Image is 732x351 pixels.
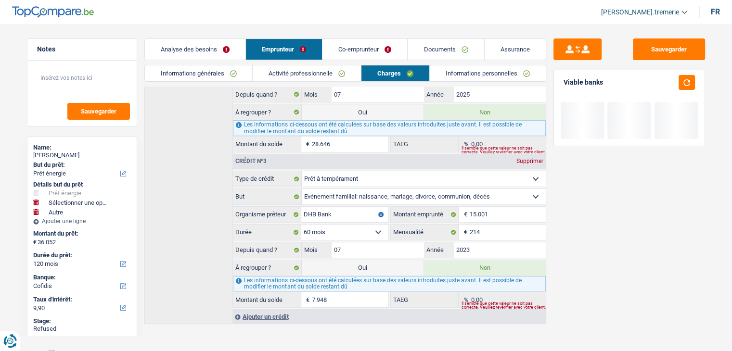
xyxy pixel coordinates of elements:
div: Les informations ci-dessous ont été calculées sur base des valeurs introduites juste avant. Il es... [233,276,545,291]
label: TAEG [391,292,459,307]
label: Taux d'intérêt: [33,296,129,303]
label: Durée [233,225,301,240]
img: TopCompare Logo [12,6,94,18]
a: Co-emprunteur [322,39,407,60]
label: À regrouper ? [233,104,302,120]
span: [PERSON_NAME].tremerie [601,8,679,16]
div: Ajouter une ligne [33,218,131,225]
label: Durée du prêt: [33,251,129,259]
span: Sauvegarder [81,108,116,114]
h5: Notes [37,45,127,53]
label: Mensualité [391,225,459,240]
label: Banque: [33,274,129,281]
label: Oui [302,104,424,120]
div: [PERSON_NAME] [33,151,131,159]
label: À regrouper ? [233,260,302,276]
label: Montant emprunté [391,207,459,222]
label: Organisme prêteur [233,207,301,222]
button: Sauvegarder [67,103,130,120]
div: Il semble que cette valeur ne soit pas correcte. Veuillez revérifier avec votre client. [461,303,545,307]
a: Informations personnelles [430,65,546,81]
div: fr [711,7,720,16]
input: AAAA [454,242,546,258]
span: € [301,292,312,307]
input: MM [332,87,424,102]
a: Assurance [485,39,546,60]
span: € [459,225,469,240]
span: % [459,292,471,307]
span: € [33,238,37,246]
div: Supprimer [514,158,546,164]
a: Documents [408,39,484,60]
div: Crédit nº3 [233,158,269,164]
a: Charges [361,65,429,81]
div: Ajouter un crédit [232,309,545,324]
input: MM [332,242,424,258]
div: Stage: [33,317,131,325]
div: Name: [33,144,131,151]
a: Activité professionnelle [253,65,361,81]
label: Depuis quand ? [233,242,302,258]
label: Année [424,242,454,258]
label: Mois [302,87,332,102]
a: Informations générales [145,65,253,81]
button: Sauvegarder [633,38,705,60]
label: Montant du solde [233,137,301,152]
label: Type de crédit [233,171,302,187]
label: But du prêt: [33,161,129,169]
a: [PERSON_NAME].tremerie [593,4,687,20]
label: Montant du solde [233,292,301,307]
input: AAAA [454,87,546,102]
label: Depuis quand ? [233,87,302,102]
label: Mois [302,242,332,258]
label: Oui [302,260,424,276]
div: Les informations ci-dessous ont été calculées sur base des valeurs introduites juste avant. Il es... [233,120,545,136]
a: Emprunteur [246,39,322,60]
div: Viable banks [564,78,603,87]
div: Refused [33,325,131,333]
span: % [459,137,471,152]
label: Non [424,104,546,120]
label: Année [424,87,454,102]
span: € [301,137,312,152]
span: € [459,207,469,222]
label: But [233,189,302,204]
label: Non [424,260,546,276]
label: Montant du prêt: [33,230,129,238]
div: Il semble que cette valeur ne soit pas correcte. Veuillez revérifier avec votre client. [461,148,545,152]
label: TAEG [391,137,459,152]
div: Détails but du prêt [33,181,131,188]
a: Analyse des besoins [145,39,245,60]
